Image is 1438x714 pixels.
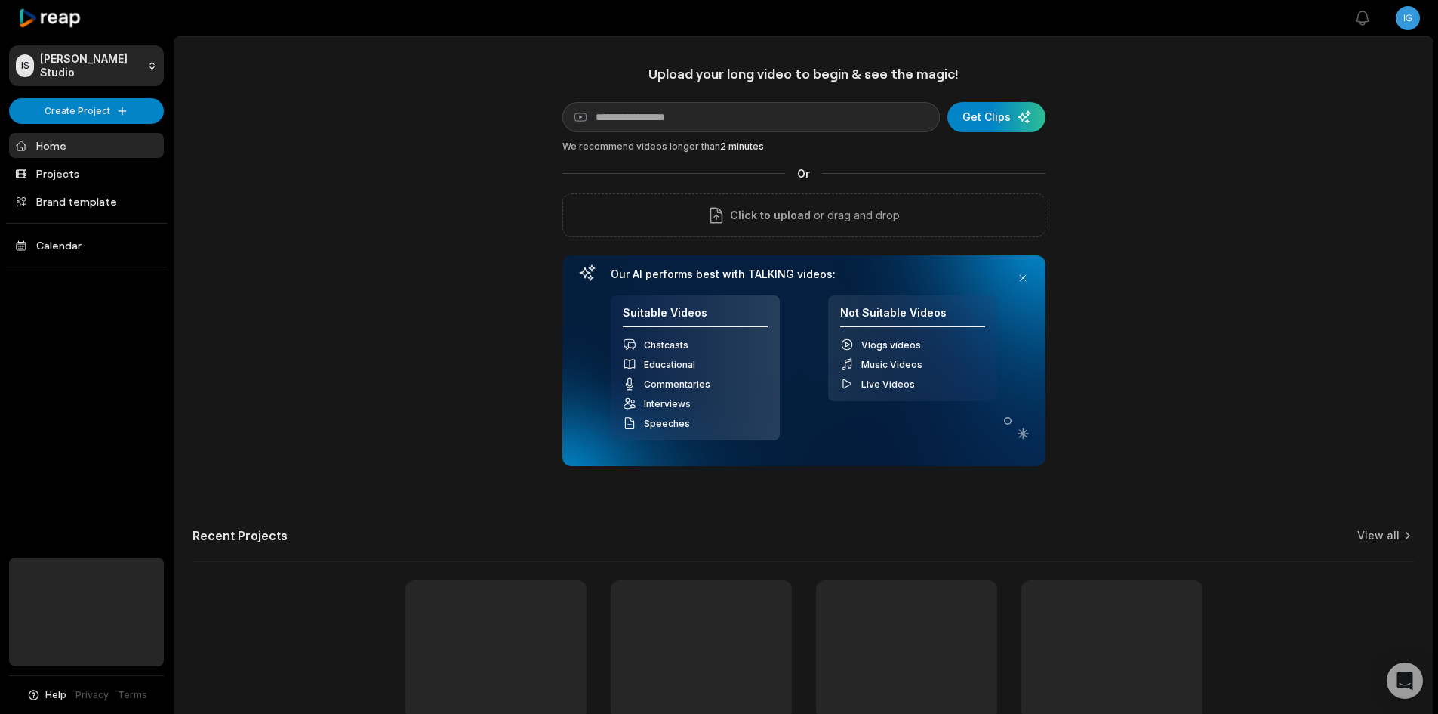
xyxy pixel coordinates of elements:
span: Interviews [644,398,691,410]
a: Brand template [9,189,164,214]
div: We recommend videos longer than . [562,140,1045,153]
div: IS [16,54,34,77]
div: Open Intercom Messenger [1387,663,1423,699]
p: or drag and drop [811,206,900,224]
button: Create Project [9,98,164,124]
a: Projects [9,161,164,186]
span: Live Videos [861,379,915,390]
a: Terms [118,688,147,702]
span: Educational [644,359,695,370]
h1: Upload your long video to begin & see the magic! [562,65,1045,82]
span: Or [785,165,822,181]
span: Commentaries [644,379,710,390]
span: Vlogs videos [861,339,921,351]
a: View all [1357,528,1400,543]
span: Music Videos [861,359,922,370]
span: Chatcasts [644,339,688,351]
button: Get Clips [947,102,1045,132]
span: Speeches [644,418,690,429]
a: Calendar [9,233,164,258]
span: Click to upload [730,206,811,224]
a: Home [9,133,164,158]
a: Privacy [75,688,109,702]
h4: Suitable Videos [623,306,768,328]
button: Help [26,688,66,702]
h2: Recent Projects [192,528,288,543]
span: Help [45,688,66,702]
h3: Our AI performs best with TALKING videos: [611,267,997,281]
p: [PERSON_NAME] Studio [40,52,141,79]
h4: Not Suitable Videos [840,306,985,328]
span: 2 minutes [720,141,764,152]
